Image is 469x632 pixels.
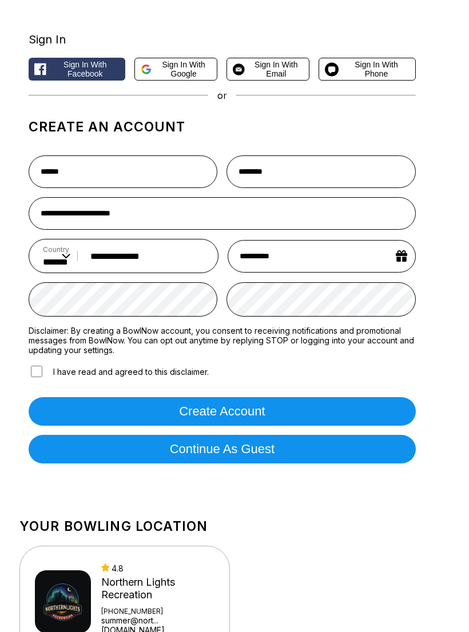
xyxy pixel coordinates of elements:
[29,119,416,135] h1: Create an account
[29,364,209,379] label: I have read and agreed to this disclaimer.
[101,576,214,601] div: Northern Lights Recreation
[29,90,416,101] div: or
[249,60,303,78] span: Sign in with Email
[101,607,214,615] div: [PHONE_NUMBER]
[156,60,211,78] span: Sign in with Google
[29,326,416,355] label: Disclaimer: By creating a BowlNow account, you consent to receiving notifications and promotional...
[343,60,410,78] span: Sign in with Phone
[19,518,450,534] h1: Your bowling location
[134,58,217,81] button: Sign in with Google
[31,366,42,377] input: I have read and agreed to this disclaimer.
[29,58,125,81] button: Sign in with Facebook
[319,58,416,81] button: Sign in with Phone
[43,245,70,254] label: Country
[101,563,214,573] div: 4.8
[29,33,416,46] div: Sign In
[226,58,309,81] button: Sign in with Email
[29,397,416,426] button: Create account
[51,60,120,78] span: Sign in with Facebook
[29,435,416,463] button: Continue as guest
